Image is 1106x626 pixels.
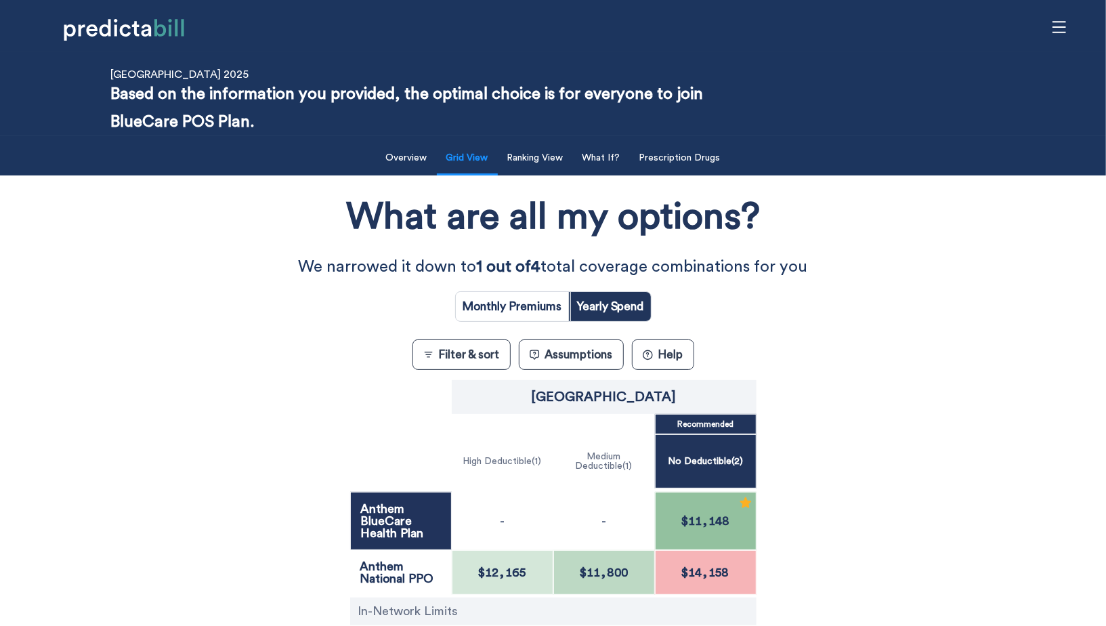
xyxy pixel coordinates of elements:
p: Anthem BlueCare Health Plan [361,503,441,539]
button: Grid View [438,144,496,172]
button: Prescription Drugs [631,144,729,172]
h1: What are all my options? [346,191,760,243]
span: $11,800 [576,566,632,579]
span: $12,165 [475,566,530,579]
p: - [601,515,606,527]
button: Filter & sort [412,339,511,370]
p: Quinnipiac University [532,390,677,404]
p: Based on the information you provided, the optimal choice is for everyone to join BlueCare POS Plan. [110,81,729,136]
button: Overview [378,144,435,172]
p: Anthem National PPO [360,560,442,585]
span: $11,148 [677,515,733,527]
button: What If? [574,144,629,172]
p: - [500,515,505,527]
strong: 1 out of 4 [477,259,541,275]
p: No Deductible ( 2 ) [668,457,743,466]
button: ?Help [632,339,694,370]
button: Assumptions [519,339,624,370]
span: menu [1046,14,1072,40]
p: Recommended [677,420,733,428]
p: Medium Deductible ( 1 ) [559,452,649,471]
button: Ranking View [499,144,572,172]
div: In-Network Limits [350,598,757,625]
p: [GEOGRAPHIC_DATA] 2025 [110,68,249,81]
p: We narrowed it down to total coverage combinations for you [276,253,830,281]
div: Recommended [739,496,752,515]
span: $14,158 [678,566,733,579]
p: High Deductible ( 1 ) [463,457,542,466]
text: ? [645,352,650,358]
